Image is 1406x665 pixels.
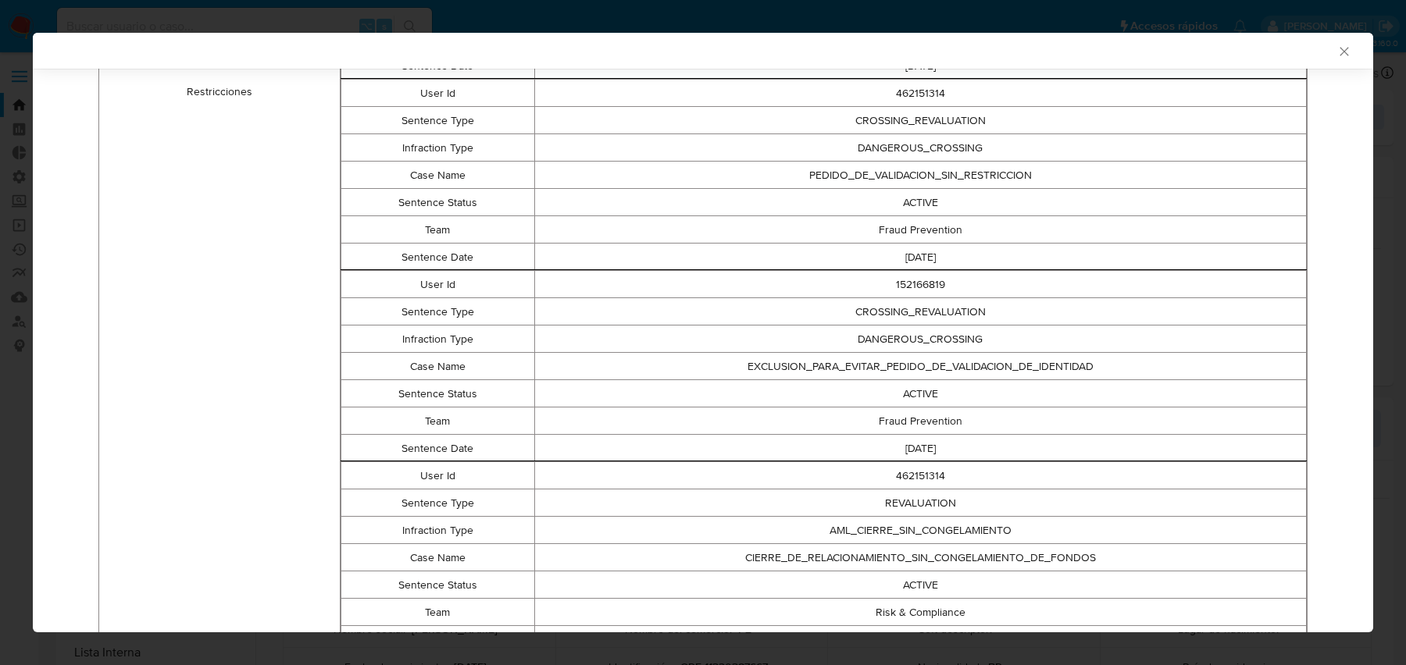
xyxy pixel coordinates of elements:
td: DANGEROUS_CROSSING [534,325,1307,353]
td: [DATE] [534,244,1307,271]
td: Case Name [341,162,534,189]
td: 152166819 [534,271,1307,298]
td: Sentence Date [341,626,534,653]
td: Sentence Date [341,244,534,271]
button: Cerrar ventana [1336,44,1351,58]
div: closure-recommendation-modal [33,33,1373,632]
td: Sentence Status [341,380,534,407]
td: Infraction Type [341,134,534,162]
td: Sentence Type [341,107,534,134]
td: [DATE] [534,626,1307,653]
td: Sentence Date [341,435,534,462]
td: Sentence Status [341,189,534,216]
td: ACTIVE [534,571,1307,599]
td: Case Name [341,544,534,571]
td: Infraction Type [341,517,534,544]
td: [DATE] [534,435,1307,462]
td: CROSSING_REVALUATION [534,107,1307,134]
td: DANGEROUS_CROSSING [534,134,1307,162]
td: Risk & Compliance [534,599,1307,626]
td: ACTIVE [534,189,1307,216]
td: Team [341,599,534,626]
td: REVALUATION [534,489,1307,517]
td: 462151314 [534,80,1307,107]
td: CIERRE_DE_RELACIONAMIENTO_SIN_CONGELAMIENTO_DE_FONDOS [534,544,1307,571]
td: Sentence Type [341,298,534,325]
td: User Id [341,271,534,298]
td: ACTIVE [534,380,1307,407]
td: Sentence Status [341,571,534,599]
td: PEDIDO_DE_VALIDACION_SIN_RESTRICCION [534,162,1307,189]
td: Infraction Type [341,325,534,353]
td: Team [341,216,534,244]
td: Fraud Prevention [534,407,1307,435]
td: Case Name [341,353,534,380]
td: Fraud Prevention [534,216,1307,244]
td: Team [341,407,534,435]
td: User Id [341,80,534,107]
td: 462151314 [534,462,1307,489]
td: User Id [341,462,534,489]
td: AML_CIERRE_SIN_CONGELAMIENTO [534,517,1307,544]
td: EXCLUSION_PARA_EVITAR_PEDIDO_DE_VALIDACION_DE_IDENTIDAD [534,353,1307,380]
td: Sentence Type [341,489,534,517]
td: CROSSING_REVALUATION [534,298,1307,325]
